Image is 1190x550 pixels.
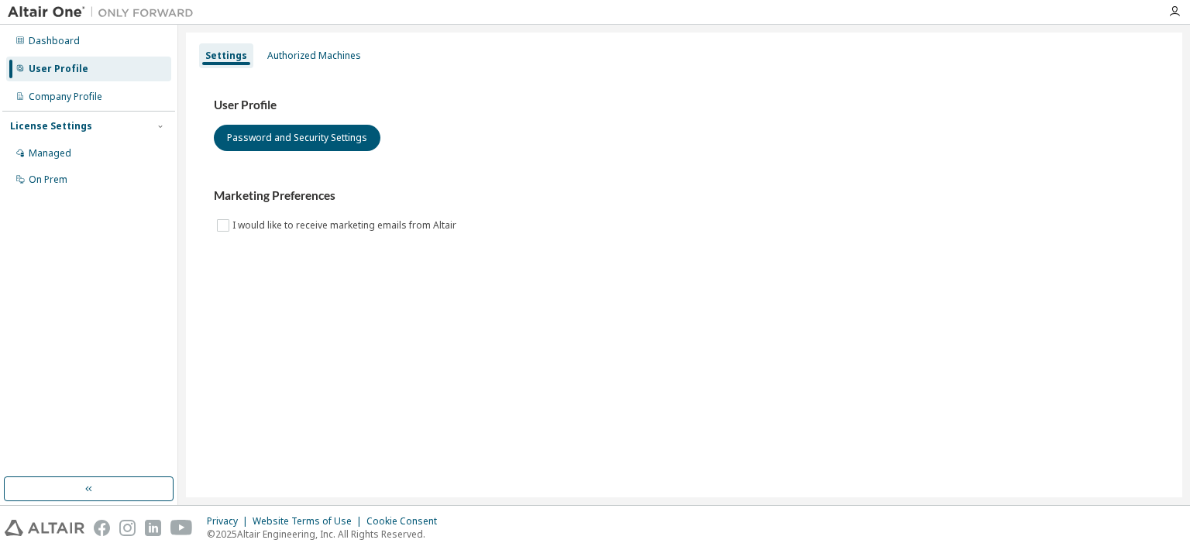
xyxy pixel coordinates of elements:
[5,520,84,536] img: altair_logo.svg
[214,98,1154,113] h3: User Profile
[10,120,92,132] div: License Settings
[119,520,136,536] img: instagram.svg
[207,515,253,528] div: Privacy
[214,125,380,151] button: Password and Security Settings
[267,50,361,62] div: Authorized Machines
[207,528,446,541] p: © 2025 Altair Engineering, Inc. All Rights Reserved.
[205,50,247,62] div: Settings
[29,91,102,103] div: Company Profile
[29,35,80,47] div: Dashboard
[366,515,446,528] div: Cookie Consent
[94,520,110,536] img: facebook.svg
[8,5,201,20] img: Altair One
[253,515,366,528] div: Website Terms of Use
[232,216,459,235] label: I would like to receive marketing emails from Altair
[145,520,161,536] img: linkedin.svg
[214,188,1154,204] h3: Marketing Preferences
[29,174,67,186] div: On Prem
[29,63,88,75] div: User Profile
[170,520,193,536] img: youtube.svg
[29,147,71,160] div: Managed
